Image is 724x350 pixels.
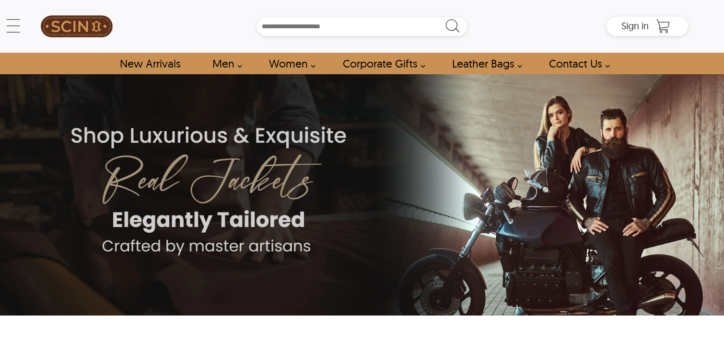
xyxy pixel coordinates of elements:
[621,20,649,32] span: Sign in
[441,53,527,74] a: Shop Leather Bags
[621,23,649,31] a: Sign in
[201,53,247,74] a: shop men's leather jackets
[109,53,191,74] a: Shop New Arrivals
[258,53,321,74] a: Shop Women Leather Jackets
[332,53,431,74] a: Shop Leather Corporate Gifts
[36,5,118,48] a: SCIN
[654,19,673,34] a: Shopping Cart
[538,53,615,74] a: contact-us
[41,5,113,48] img: SCIN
